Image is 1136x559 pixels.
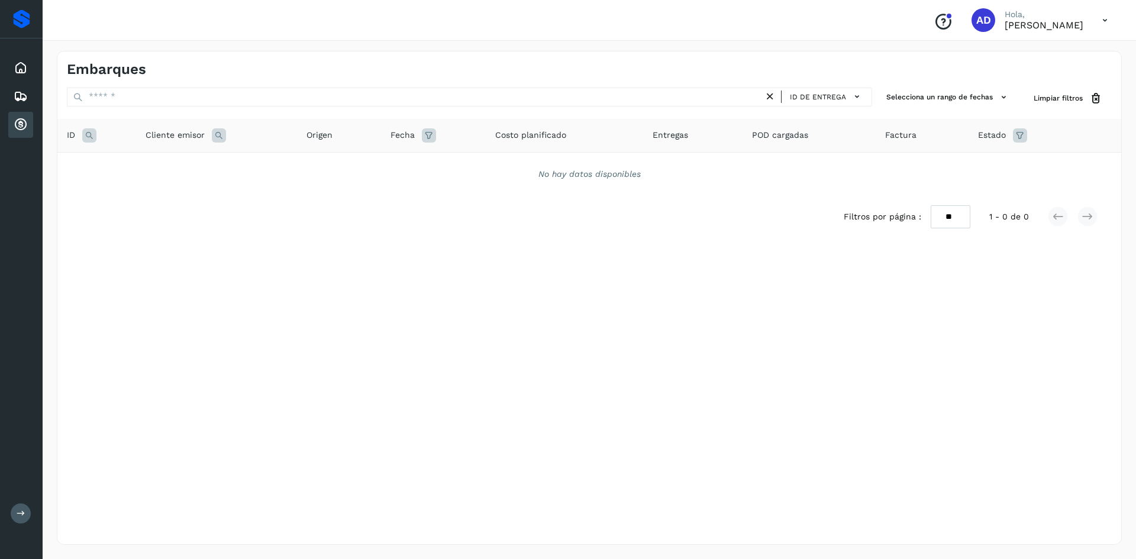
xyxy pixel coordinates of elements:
[67,61,146,78] h4: Embarques
[1034,93,1083,104] span: Limpiar filtros
[885,129,916,141] span: Factura
[1005,9,1083,20] p: Hola,
[978,129,1006,141] span: Estado
[1005,20,1083,31] p: ANGELICA DOMINGUEZ HERNANDEZ
[495,129,566,141] span: Costo planificado
[67,129,75,141] span: ID
[989,211,1029,223] span: 1 - 0 de 0
[653,129,688,141] span: Entregas
[752,129,808,141] span: POD cargadas
[146,129,205,141] span: Cliente emisor
[8,112,33,138] div: Cuentas por cobrar
[73,168,1106,180] div: No hay datos disponibles
[1024,88,1112,109] button: Limpiar filtros
[306,129,333,141] span: Origen
[8,83,33,109] div: Embarques
[390,129,415,141] span: Fecha
[8,55,33,81] div: Inicio
[882,88,1015,107] button: Selecciona un rango de fechas
[786,88,867,105] button: ID de entrega
[844,211,921,223] span: Filtros por página :
[790,92,846,102] span: ID de entrega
